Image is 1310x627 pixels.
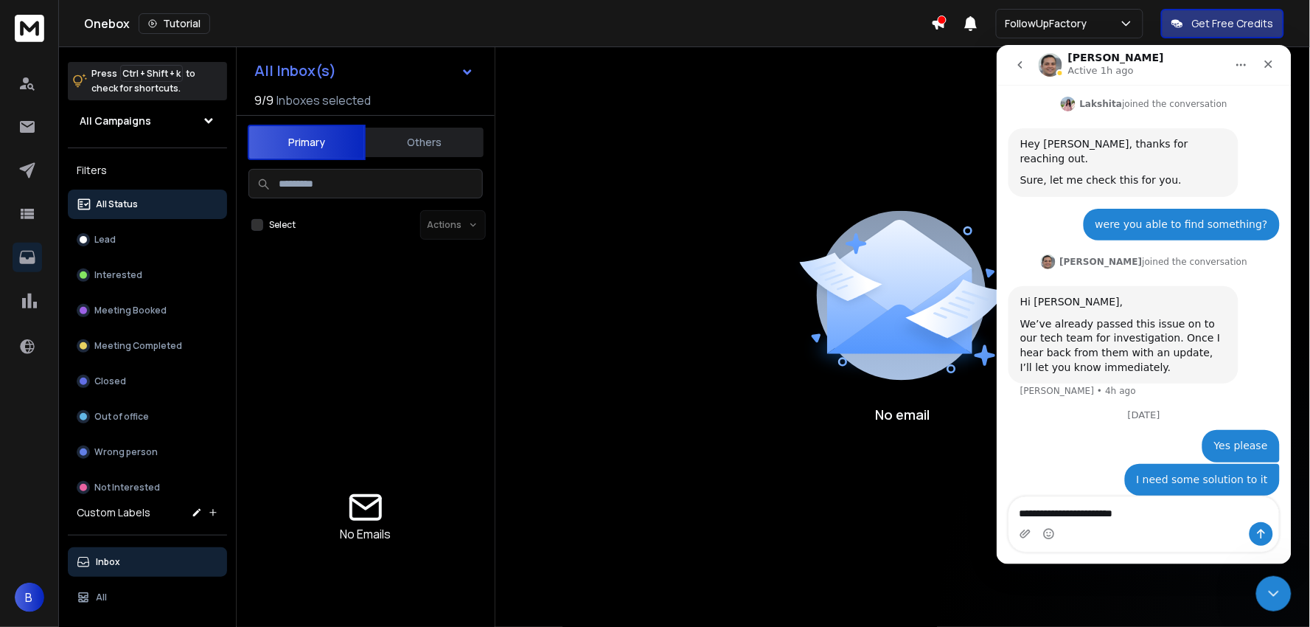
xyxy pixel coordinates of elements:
[94,269,142,281] p: Interested
[341,525,391,543] p: No Emails
[1006,16,1093,31] p: FollowUpFactory
[68,106,227,136] button: All Campaigns
[254,91,274,109] span: 9 / 9
[91,66,195,96] p: Press to check for shortcuts.
[68,331,227,361] button: Meeting Completed
[120,65,183,82] span: Ctrl + Shift + k
[248,125,366,160] button: Primary
[94,305,167,316] p: Meeting Booked
[1256,576,1292,612] iframe: Intercom live chat
[96,198,138,210] p: All Status
[997,45,1292,564] iframe: Intercom live chat
[269,219,296,231] label: Select
[68,583,227,612] button: All
[68,296,227,325] button: Meeting Booked
[243,56,486,86] button: All Inbox(s)
[94,234,116,246] p: Lead
[68,225,227,254] button: Lead
[84,13,931,34] div: Onebox
[68,160,227,181] h3: Filters
[1192,16,1274,31] p: Get Free Credits
[15,583,44,612] button: B
[94,446,158,458] p: Wrong person
[94,340,182,352] p: Meeting Completed
[68,402,227,432] button: Out of office
[68,260,227,290] button: Interested
[68,190,227,219] button: All Status
[68,437,227,467] button: Wrong person
[68,367,227,396] button: Closed
[1161,9,1284,38] button: Get Free Credits
[80,114,151,128] h1: All Campaigns
[77,505,150,520] h3: Custom Labels
[68,547,227,577] button: Inbox
[94,411,149,423] p: Out of office
[68,473,227,502] button: Not Interested
[94,482,160,493] p: Not Interested
[96,592,107,603] p: All
[276,91,371,109] h3: Inboxes selected
[254,63,336,78] h1: All Inbox(s)
[96,556,120,568] p: Inbox
[94,375,126,387] p: Closed
[366,126,484,159] button: Others
[139,13,210,34] button: Tutorial
[876,404,930,425] p: No email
